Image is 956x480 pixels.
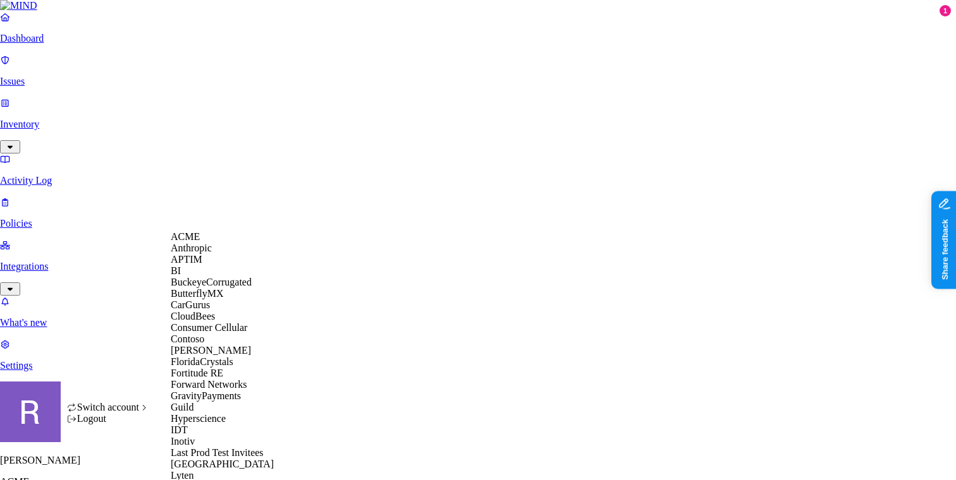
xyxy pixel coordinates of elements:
span: Fortitude RE [171,368,223,378]
span: [PERSON_NAME] [171,345,251,356]
span: ACME [171,231,200,242]
span: Inotiv [171,436,195,447]
span: Guild [171,402,193,412]
span: CarGurus [171,299,210,310]
span: BuckeyeCorrugated [171,277,252,287]
span: CloudBees [171,311,215,321]
span: BI [171,265,181,276]
div: Logout [67,413,150,424]
span: [GEOGRAPHIC_DATA] [171,459,274,469]
span: GravityPayments [171,390,241,401]
span: Forward Networks [171,379,247,390]
span: IDT [171,424,188,435]
span: ButterflyMX [171,288,224,299]
span: Contoso [171,333,204,344]
span: FloridaCrystals [171,356,233,367]
span: Hyperscience [171,413,226,424]
span: Last Prod Test Invitees [171,447,264,458]
span: Consumer Cellular [171,322,247,333]
span: Switch account [77,402,139,412]
span: APTIM [171,254,202,265]
span: Anthropic [171,243,212,253]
